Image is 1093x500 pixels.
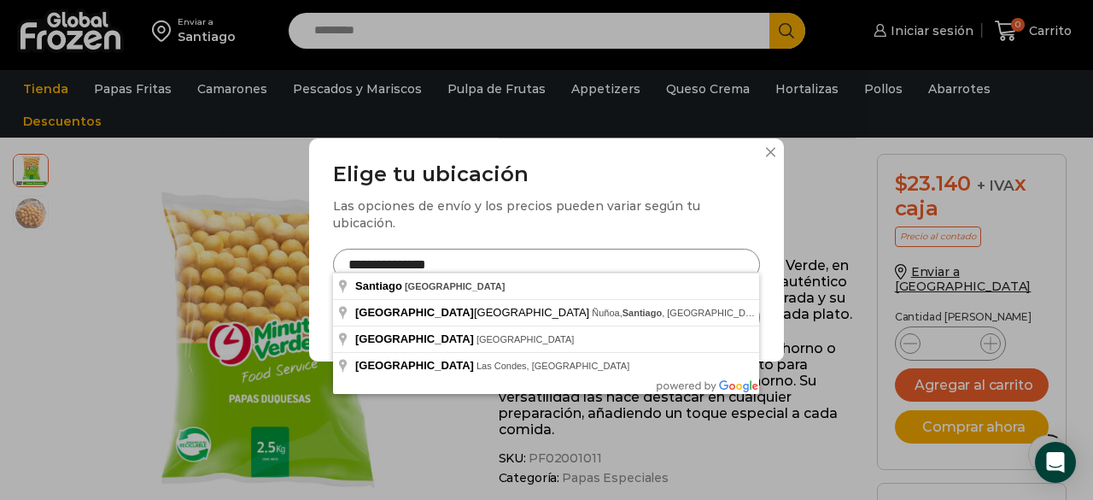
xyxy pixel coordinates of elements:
span: [GEOGRAPHIC_DATA] [355,306,474,319]
span: [GEOGRAPHIC_DATA] [476,334,575,344]
span: [GEOGRAPHIC_DATA] [405,281,506,291]
span: Ñuñoa, , [GEOGRAPHIC_DATA] [592,308,765,318]
div: Open Intercom Messenger [1035,442,1076,483]
span: [GEOGRAPHIC_DATA] [355,332,474,345]
span: Las Condes, [GEOGRAPHIC_DATA] [476,361,629,371]
span: [GEOGRAPHIC_DATA] [355,306,592,319]
h3: Elige tu ubicación [333,162,760,187]
span: Santiago [355,279,402,292]
span: [GEOGRAPHIC_DATA] [355,359,474,372]
div: Las opciones de envío y los precios pueden variar según tu ubicación. [333,197,760,232]
span: Santiago [622,308,662,318]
